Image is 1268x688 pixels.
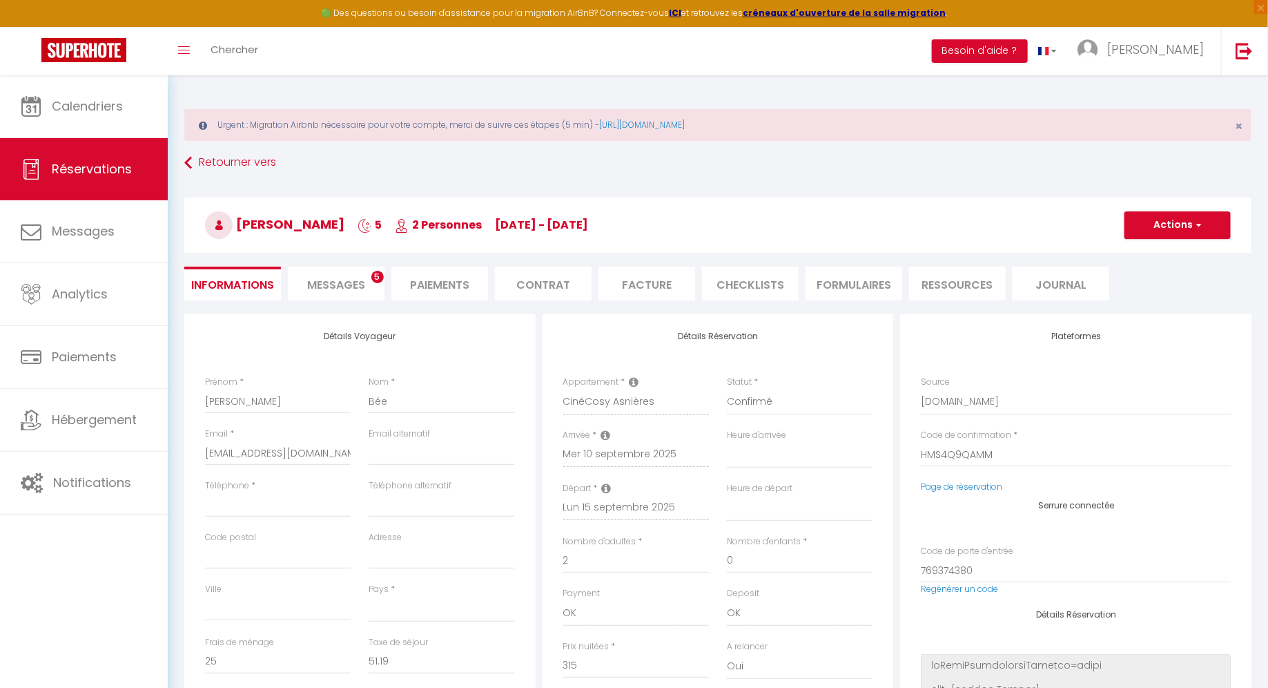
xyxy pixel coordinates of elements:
label: Nombre d'adultes [563,535,636,548]
span: Chercher [211,42,258,57]
label: Adresse [369,531,402,544]
span: Messages [307,277,365,293]
label: Code postal [205,531,256,544]
label: Téléphone alternatif [369,479,451,493]
span: 5 [358,217,382,233]
a: créneaux d'ouverture de la salle migration [743,7,946,19]
h4: Serrure connectée [921,501,1231,510]
a: ICI [669,7,681,19]
label: Téléphone [205,479,249,493]
img: Super Booking [41,38,126,62]
span: Hébergement [52,411,137,428]
li: Journal [1013,267,1109,300]
label: Code de confirmation [921,429,1011,442]
label: Email alternatif [369,428,430,441]
h4: Détails Voyageur [205,332,515,341]
img: ... [1077,39,1098,60]
li: CHECKLISTS [702,267,799,300]
li: Facture [598,267,695,300]
li: FORMULAIRES [806,267,902,300]
h4: Détails Réservation [563,332,873,341]
label: Ville [205,583,222,596]
button: Besoin d'aide ? [932,39,1028,63]
label: Départ [563,482,592,495]
button: Ouvrir le widget de chat LiveChat [11,6,52,47]
a: Retourner vers [184,151,1251,175]
a: ... [PERSON_NAME] [1067,27,1221,75]
a: Chercher [200,27,269,75]
img: logout [1236,42,1253,59]
label: Prix nuitées [563,640,609,653]
span: Messages [52,222,115,240]
li: Paiements [391,267,488,300]
label: Email [205,428,228,441]
label: Frais de ménage [205,636,274,649]
label: Code de porte d'entrée [921,545,1013,558]
h4: Détails Réservation [921,610,1231,620]
span: × [1235,117,1242,135]
li: Informations [184,267,281,300]
label: Taxe de séjour [369,636,428,649]
label: Arrivée [563,429,591,442]
label: Prénom [205,376,237,389]
label: Source [921,376,950,389]
label: A relancer [727,640,768,653]
span: Réservations [52,160,132,178]
label: Heure de départ [727,482,792,495]
span: [DATE] - [DATE] [495,217,588,233]
label: Deposit [727,587,759,600]
span: Calendriers [52,97,123,115]
label: Nombre d'enfants [727,535,801,548]
span: Paiements [52,348,117,365]
button: Actions [1124,211,1231,239]
li: Ressources [909,267,1006,300]
div: Urgent : Migration Airbnb nécessaire pour votre compte, merci de suivre ces étapes (5 min) - [184,109,1251,141]
span: 5 [371,271,384,283]
span: 2 Personnes [395,217,482,233]
span: [PERSON_NAME] [205,216,344,233]
a: Regénérer un code [921,583,998,595]
label: Appartement [563,376,619,389]
li: Contrat [495,267,592,300]
span: Analytics [52,285,108,303]
a: Page de réservation [921,481,1002,493]
a: [URL][DOMAIN_NAME] [599,119,685,131]
button: Close [1235,120,1242,133]
label: Statut [727,376,752,389]
label: Pays [369,583,389,596]
label: Nom [369,376,389,389]
label: Heure d'arrivée [727,429,786,442]
h4: Plateformes [921,332,1231,341]
label: Payment [563,587,601,600]
span: [PERSON_NAME] [1107,41,1204,58]
span: Notifications [53,474,131,491]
